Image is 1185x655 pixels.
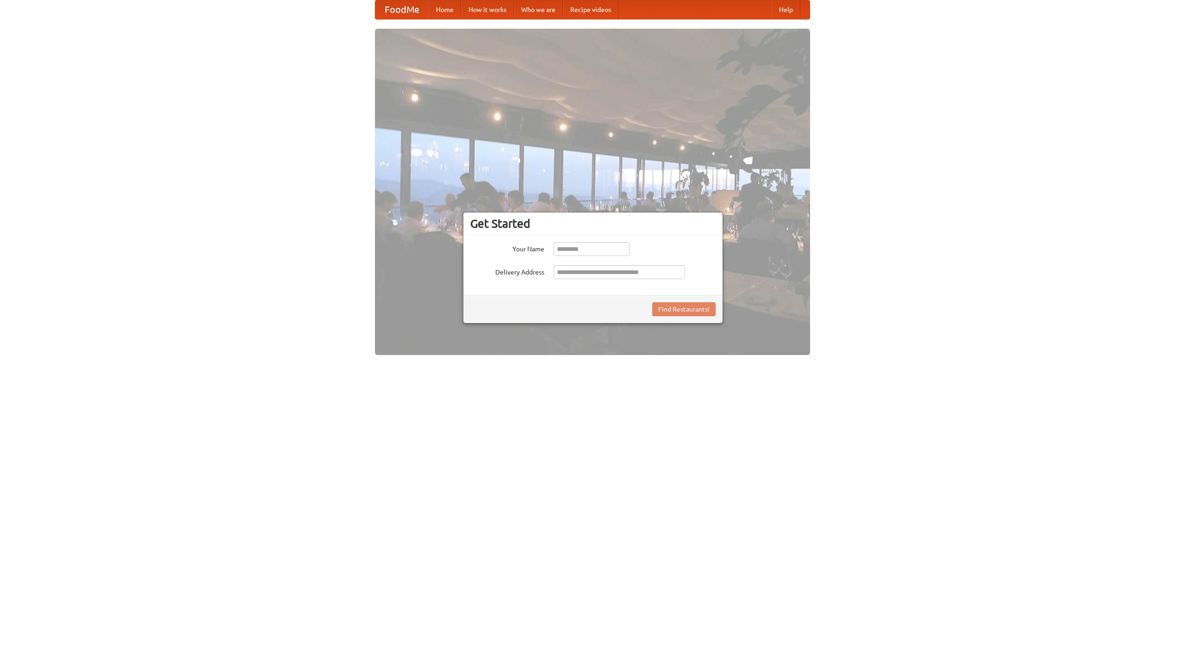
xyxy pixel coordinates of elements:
a: Recipe videos [563,0,618,19]
a: Who we are [514,0,563,19]
h3: Get Started [470,217,716,231]
a: FoodMe [375,0,429,19]
label: Your Name [470,242,544,254]
a: Home [429,0,461,19]
label: Delivery Address [470,265,544,277]
button: Find Restaurants! [652,302,716,316]
a: How it works [461,0,514,19]
a: Help [772,0,800,19]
